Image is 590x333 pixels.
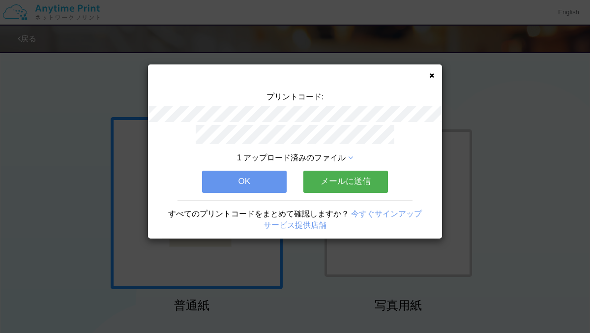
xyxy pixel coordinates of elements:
button: OK [202,171,287,192]
span: プリントコード: [266,92,324,101]
span: 1 アップロード済みのファイル [237,153,346,162]
a: サービス提供店舗 [264,221,326,229]
button: メールに送信 [303,171,388,192]
a: 今すぐサインアップ [351,210,422,218]
span: すべてのプリントコードをまとめて確認しますか？ [168,210,349,218]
